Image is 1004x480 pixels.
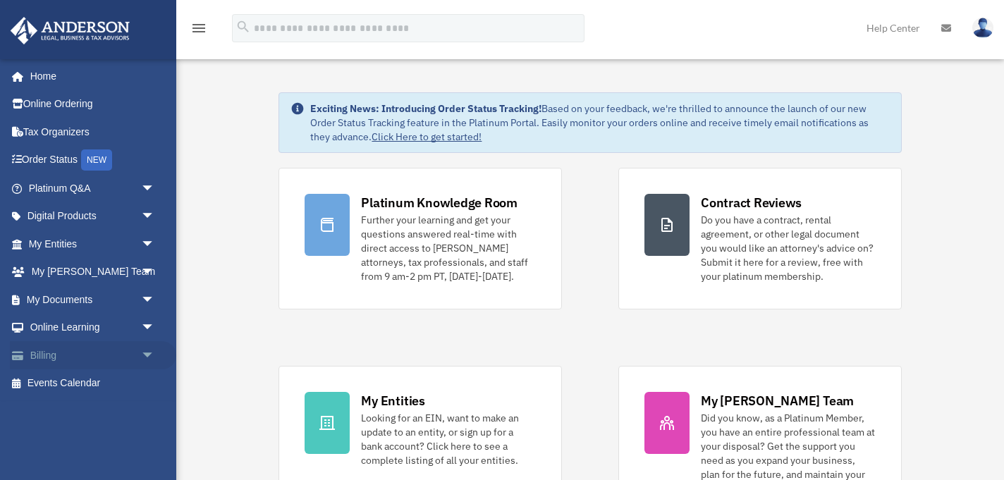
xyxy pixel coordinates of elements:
[10,62,169,90] a: Home
[10,90,176,118] a: Online Ordering
[141,285,169,314] span: arrow_drop_down
[278,168,562,309] a: Platinum Knowledge Room Further your learning and get your questions answered real-time with dire...
[10,369,176,398] a: Events Calendar
[10,146,176,175] a: Order StatusNEW
[10,341,176,369] a: Billingarrow_drop_down
[972,18,993,38] img: User Pic
[361,194,518,211] div: Platinum Knowledge Room
[141,341,169,370] span: arrow_drop_down
[10,258,176,286] a: My [PERSON_NAME] Teamarrow_drop_down
[81,149,112,171] div: NEW
[10,230,176,258] a: My Entitiesarrow_drop_down
[701,392,854,410] div: My [PERSON_NAME] Team
[372,130,482,143] a: Click Here to get started!
[6,17,134,44] img: Anderson Advisors Platinum Portal
[141,202,169,231] span: arrow_drop_down
[361,411,536,467] div: Looking for an EIN, want to make an update to an entity, or sign up for a bank account? Click her...
[141,258,169,287] span: arrow_drop_down
[10,118,176,146] a: Tax Organizers
[361,392,424,410] div: My Entities
[141,314,169,343] span: arrow_drop_down
[190,25,207,37] a: menu
[10,174,176,202] a: Platinum Q&Aarrow_drop_down
[235,19,251,35] i: search
[310,102,541,115] strong: Exciting News: Introducing Order Status Tracking!
[701,213,876,283] div: Do you have a contract, rental agreement, or other legal document you would like an attorney's ad...
[141,174,169,203] span: arrow_drop_down
[701,194,802,211] div: Contract Reviews
[310,101,889,144] div: Based on your feedback, we're thrilled to announce the launch of our new Order Status Tracking fe...
[10,314,176,342] a: Online Learningarrow_drop_down
[141,230,169,259] span: arrow_drop_down
[618,168,902,309] a: Contract Reviews Do you have a contract, rental agreement, or other legal document you would like...
[361,213,536,283] div: Further your learning and get your questions answered real-time with direct access to [PERSON_NAM...
[190,20,207,37] i: menu
[10,285,176,314] a: My Documentsarrow_drop_down
[10,202,176,230] a: Digital Productsarrow_drop_down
